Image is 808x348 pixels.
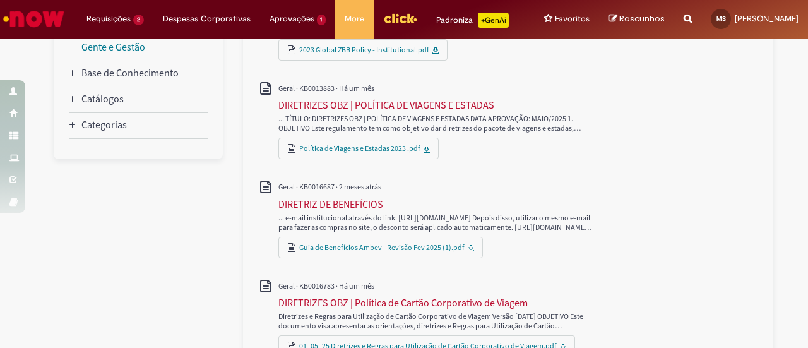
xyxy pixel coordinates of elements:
p: +GenAi [478,13,509,28]
span: Favoritos [555,13,590,25]
span: Aprovações [270,13,314,25]
span: Rascunhos [619,13,665,25]
span: Requisições [86,13,131,25]
span: Despesas Corporativas [163,13,251,25]
img: ServiceNow [1,6,66,32]
span: 2 [133,15,144,25]
span: 1 [317,15,326,25]
span: MS [716,15,726,23]
div: Padroniza [436,13,509,28]
img: click_logo_yellow_360x200.png [383,9,417,28]
span: [PERSON_NAME] [735,13,799,24]
a: Rascunhos [609,13,665,25]
span: More [345,13,364,25]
